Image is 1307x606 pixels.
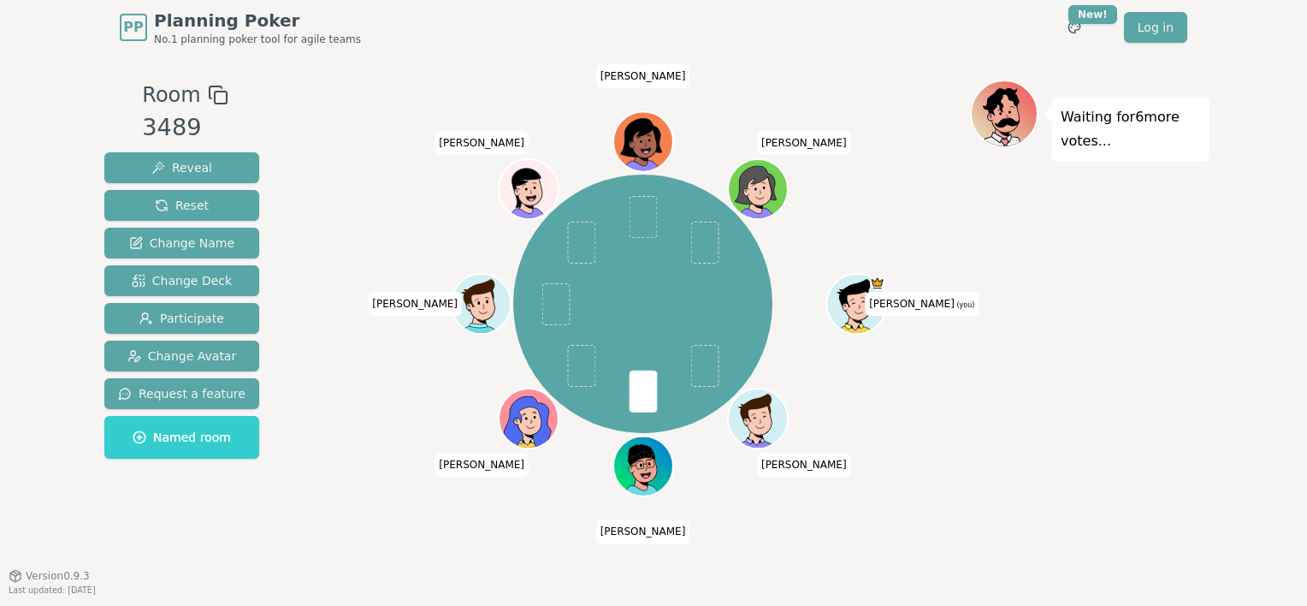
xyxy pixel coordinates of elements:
span: Click to change your name [435,131,529,155]
span: Reveal [151,159,212,176]
span: (you) [955,301,975,309]
div: 3489 [142,110,228,146]
span: Named room [133,429,231,446]
span: Click to change your name [757,454,851,478]
p: Waiting for 6 more votes... [1061,105,1201,153]
button: Change Name [104,228,259,258]
div: New! [1068,5,1117,24]
span: Participate [139,310,224,327]
span: Change Name [129,235,234,252]
a: Log in [1124,12,1187,43]
button: New! [1059,12,1090,43]
span: Change Deck [132,272,232,289]
button: Request a feature [104,378,259,409]
a: PPPlanning PokerNo.1 planning poker tool for agile teams [120,9,361,46]
button: Reveal [104,152,259,183]
span: PP [123,17,143,38]
span: Click to change your name [435,454,529,478]
span: Click to change your name [865,292,979,316]
span: Request a feature [118,385,245,402]
span: Click to change your name [596,64,690,88]
span: Lukas is the host [869,276,884,291]
span: Reset [155,197,209,214]
button: Reset [104,190,259,221]
span: Click to change your name [596,520,690,544]
button: Version0.9.3 [9,569,90,583]
button: Named room [104,416,259,459]
span: Click to change your name [757,131,851,155]
span: Last updated: [DATE] [9,585,96,595]
span: No.1 planning poker tool for agile teams [154,33,361,46]
span: Click to change your name [368,292,462,316]
span: Change Avatar [127,348,237,365]
button: Click to change your avatar [828,276,884,332]
span: Planning Poker [154,9,361,33]
span: Version 0.9.3 [26,569,90,583]
button: Change Deck [104,265,259,296]
button: Participate [104,303,259,334]
span: Room [142,80,200,110]
button: Change Avatar [104,341,259,371]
